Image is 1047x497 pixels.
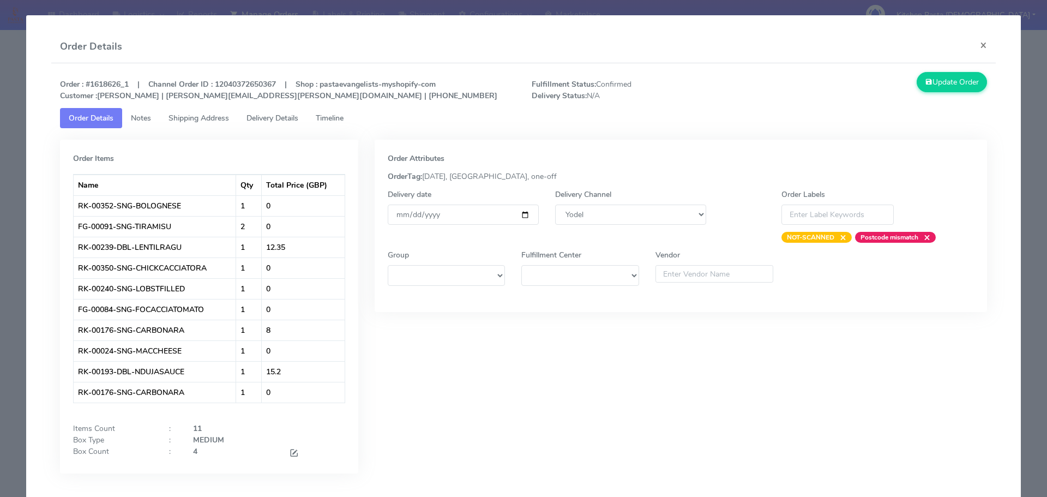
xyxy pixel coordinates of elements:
td: 0 [262,216,344,237]
span: × [918,232,930,243]
div: : [161,446,185,460]
strong: NOT-SCANNED [787,233,834,242]
td: 15.2 [262,361,344,382]
td: 1 [236,258,262,278]
strong: 11 [193,423,202,434]
td: 1 [236,320,262,340]
input: Enter Label Keywords [781,205,894,225]
label: Delivery date [388,189,431,200]
th: Qty [236,175,262,195]
div: Items Count [65,423,161,434]
span: Order Details [69,113,113,123]
td: RK-00193-DBL-NDUJASAUCE [74,361,237,382]
td: RK-00240-SNG-LOBSTFILLED [74,278,237,299]
td: 1 [236,340,262,361]
td: 1 [236,237,262,258]
td: 0 [262,195,344,216]
input: Enter Vendor Name [655,265,773,283]
strong: Customer : [60,91,97,101]
td: 0 [262,340,344,361]
span: Delivery Details [246,113,298,123]
strong: Order Items [73,153,114,164]
td: 0 [262,299,344,320]
label: Delivery Channel [555,189,611,200]
span: Notes [131,113,151,123]
td: 2 [236,216,262,237]
div: Box Type [65,434,161,446]
td: RK-00352-SNG-BOLOGNESE [74,195,237,216]
div: : [161,434,185,446]
th: Total Price (GBP) [262,175,344,195]
span: Shipping Address [169,113,229,123]
span: Timeline [316,113,344,123]
button: Update Order [917,72,988,92]
strong: Delivery Status: [532,91,587,101]
ul: Tabs [60,108,988,128]
div: [DATE], [GEOGRAPHIC_DATA], one-off [380,171,983,182]
td: 12.35 [262,237,344,258]
td: 0 [262,258,344,278]
td: 1 [236,299,262,320]
div: : [161,423,185,434]
strong: OrderTag: [388,171,422,182]
td: 1 [236,361,262,382]
th: Name [74,175,237,195]
strong: 4 [193,446,197,457]
label: Group [388,249,409,261]
strong: Fulfillment Status: [532,79,596,89]
td: RK-00239-DBL-LENTILRAGU [74,237,237,258]
span: × [834,232,846,243]
button: Close [971,31,996,59]
strong: MEDIUM [193,435,224,445]
td: RK-00176-SNG-CARBONARA [74,320,237,340]
span: Confirmed N/A [523,79,760,101]
td: 8 [262,320,344,340]
strong: Order Attributes [388,153,444,164]
strong: Postcode mismatch [861,233,918,242]
div: Box Count [65,446,161,460]
td: 0 [262,278,344,299]
td: FG-00091-SNG-TIRAMISU [74,216,237,237]
td: 1 [236,278,262,299]
td: FG-00084-SNG-FOCACCIATOMATO [74,299,237,320]
td: RK-00350-SNG-CHICKCACCIATORA [74,258,237,278]
td: RK-00024-SNG-MACCHEESE [74,340,237,361]
strong: Order : #1618626_1 | Channel Order ID : 12040372650367 | Shop : pastaevangelists-myshopify-com [P... [60,79,497,101]
td: RK-00176-SNG-CARBONARA [74,382,237,403]
td: 1 [236,195,262,216]
label: Fulfillment Center [521,249,581,261]
label: Order Labels [781,189,825,200]
label: Vendor [655,249,680,261]
td: 0 [262,382,344,403]
h4: Order Details [60,39,122,54]
td: 1 [236,382,262,403]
